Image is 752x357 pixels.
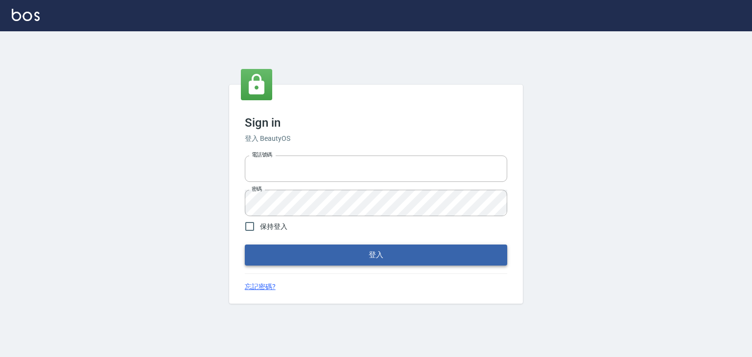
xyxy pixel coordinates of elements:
[252,151,272,158] label: 電話號碼
[252,185,262,193] label: 密碼
[260,222,287,232] span: 保持登入
[245,116,507,130] h3: Sign in
[245,134,507,144] h6: 登入 BeautyOS
[12,9,40,21] img: Logo
[245,282,276,292] a: 忘記密碼?
[245,245,507,265] button: 登入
